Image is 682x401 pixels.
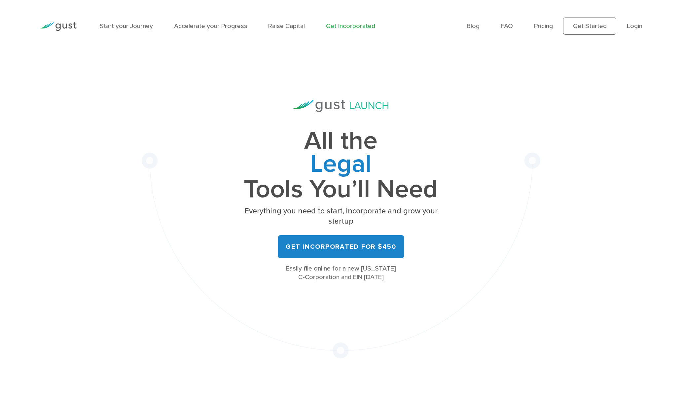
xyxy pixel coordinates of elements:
[278,235,404,258] a: Get Incorporated for $450
[534,22,553,30] a: Pricing
[40,22,77,31] img: Gust Logo
[563,18,616,35] a: Get Started
[232,206,450,226] p: Everything you need to start, incorporate and grow your startup
[268,22,305,30] a: Raise Capital
[293,100,388,112] img: Gust Launch Logo
[232,264,450,282] div: Easily file online for a new [US_STATE] C-Corporation and EIN [DATE]
[627,22,642,30] a: Login
[326,22,375,30] a: Get Incorporated
[501,22,513,30] a: FAQ
[174,22,247,30] a: Accelerate your Progress
[100,22,153,30] a: Start your Journey
[232,153,450,178] span: Legal
[232,129,450,201] h1: All the Tools You’ll Need
[467,22,480,30] a: Blog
